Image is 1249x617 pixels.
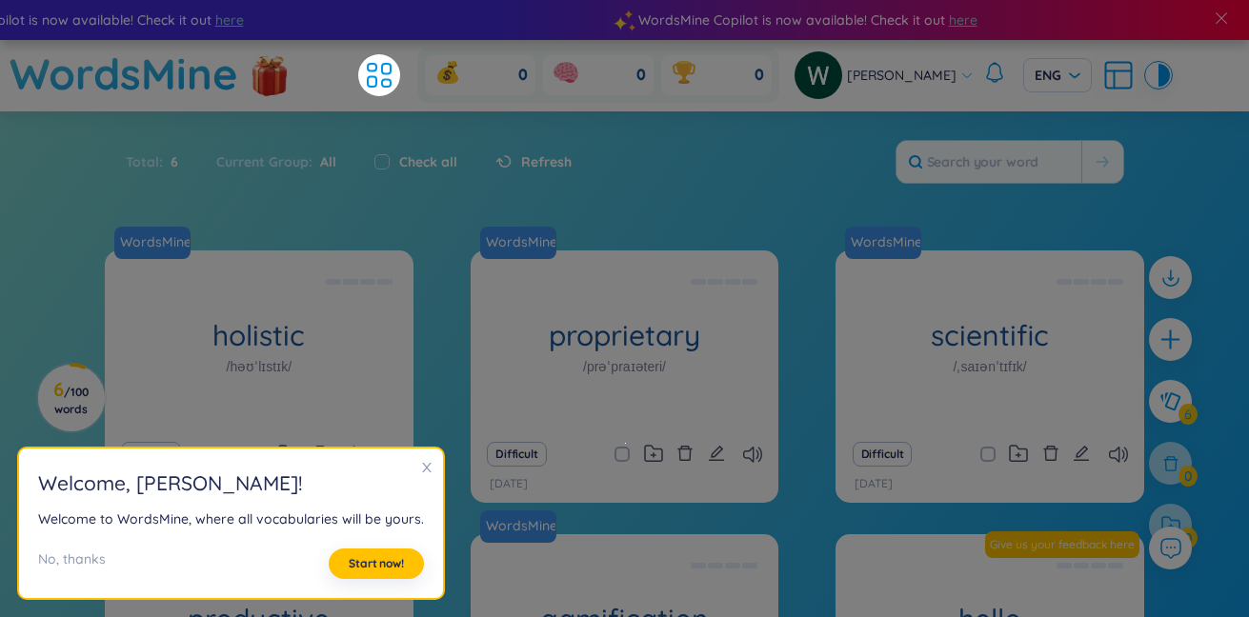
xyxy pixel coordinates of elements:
span: close [420,461,433,474]
span: / 100 words [54,385,89,416]
button: edit [342,441,359,468]
span: here [212,10,240,30]
a: WordsMine [845,227,929,259]
span: delete [1042,445,1059,462]
div: Welcome to WordsMine, where all vocabularies will be yours. [38,508,424,529]
span: 0 [755,65,764,86]
h3: 6 [50,382,92,416]
h1: /ˌsaɪənˈtɪfɪk/ [954,356,1027,377]
a: WordsMine [114,227,198,259]
img: flashSalesIcon.a7f4f837.png [251,46,289,103]
span: 0 [518,65,528,86]
button: delete [676,441,694,468]
input: Search your word [896,141,1081,183]
h2: Welcome , [PERSON_NAME] ! [38,468,424,499]
span: delete [312,445,329,462]
a: WordsMine [10,40,238,108]
button: Start now! [329,548,424,579]
p: [DATE] [490,475,528,493]
p: [DATE] [855,475,893,493]
a: avatar [795,51,847,99]
button: Difficult [853,442,913,467]
span: edit [708,445,725,462]
span: 0 [636,65,646,86]
span: [PERSON_NAME] [847,65,957,86]
a: WordsMine [478,516,558,535]
div: Current Group : [197,142,355,182]
img: avatar [795,51,842,99]
span: Start now! [349,556,404,571]
h1: /prəˈpraɪəteri/ [583,356,666,377]
button: delete [1042,441,1059,468]
button: edit [708,441,725,468]
a: WordsMine [480,227,564,259]
a: WordsMine [478,232,558,251]
a: WordsMine [112,232,192,251]
div: Total : [126,142,197,182]
span: plus [1158,328,1182,351]
button: Difficult [487,442,547,467]
a: WordsMine [843,232,923,251]
span: edit [342,445,359,462]
button: edit [1073,441,1090,468]
span: Refresh [521,151,572,172]
h1: holistic [105,319,413,352]
span: edit [1073,445,1090,462]
button: Difficult [121,442,181,467]
label: Check all [399,151,457,172]
a: WordsMine [480,510,564,543]
div: No, thanks [38,548,106,579]
h1: scientific [836,319,1144,352]
span: 6 [163,151,178,172]
span: ENG [1035,66,1080,85]
span: here [945,10,974,30]
h1: proprietary [471,319,779,352]
button: delete [312,441,329,468]
span: All [312,153,336,170]
span: delete [676,445,694,462]
h1: /həʊˈlɪstɪk/ [227,356,292,377]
